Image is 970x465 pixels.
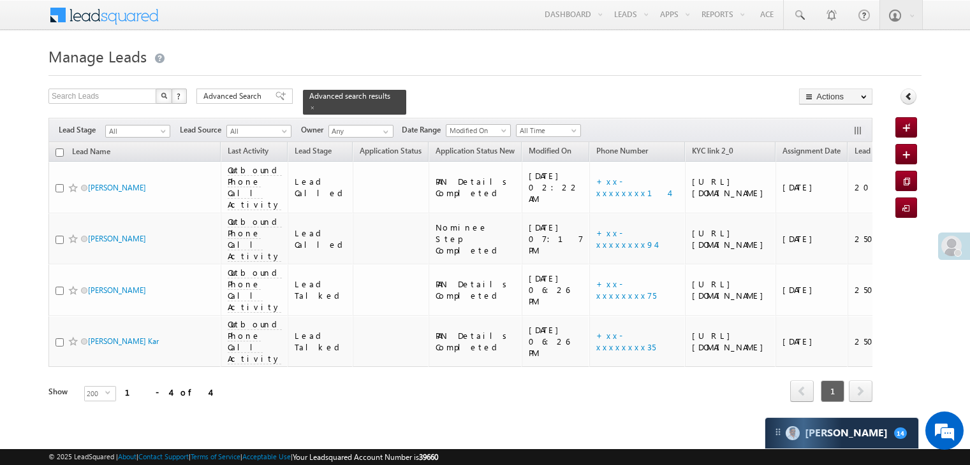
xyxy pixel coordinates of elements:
a: +xx-xxxxxxxx75 [596,278,656,301]
a: Lead Name [66,145,117,161]
span: Outbound Phone Call Activity [228,216,282,262]
a: Application Status New [429,144,521,161]
a: +xx-xxxxxxxx14 [596,176,669,198]
div: [DATE] 06:26 PM [529,273,584,307]
span: next [849,380,872,402]
span: Lead Source [180,124,226,136]
span: prev [790,380,814,402]
span: All Time [517,125,577,136]
span: Modified On [529,146,571,155]
span: Outbound Phone Call Activity [228,164,282,210]
span: 14 [894,427,907,439]
div: [URL][DOMAIN_NAME] [692,330,770,353]
a: Show All Items [376,125,392,138]
span: 200 [85,387,105,401]
div: 250 [855,284,893,296]
div: Lead Called [295,227,348,250]
a: +xx-xxxxxxxx94 [596,227,656,250]
div: Lead Called [295,176,348,199]
div: PAN Details Completed [436,176,516,199]
div: Show [48,386,74,397]
a: Phone Number [590,144,654,161]
span: 1 [821,380,844,402]
div: Lead Talked [295,278,348,301]
input: Type to Search [328,125,393,138]
div: [URL][DOMAIN_NAME] [692,278,770,301]
div: [DATE] 07:17 PM [529,222,584,256]
a: All Time [516,124,581,137]
a: Last Activity [221,144,275,161]
span: All [227,125,288,137]
span: KYC link 2_0 [692,146,733,155]
div: Lead Talked [295,330,348,353]
div: Nominee Step Completed [436,222,516,256]
span: 39660 [419,452,438,462]
a: Contact Support [138,452,189,461]
a: next [849,382,872,402]
div: carter-dragCarter[PERSON_NAME]14 [765,417,919,449]
div: 1 - 4 of 4 [125,385,210,399]
a: Acceptable Use [242,452,291,461]
a: KYC link 2_0 [686,144,740,161]
div: [URL][DOMAIN_NAME] [692,227,770,250]
span: © 2025 LeadSquared | | | | | [48,451,438,463]
div: 200 [855,182,893,193]
span: Lead Stage [295,146,332,155]
span: Date Range [402,124,446,136]
span: Manage Leads [48,46,147,66]
a: All [226,125,291,138]
a: [PERSON_NAME] [88,183,146,192]
input: Check all records [55,148,64,157]
img: carter-drag [773,427,783,437]
a: Lead Score [848,144,898,161]
span: select [105,390,115,396]
a: Modified On [446,124,511,137]
span: Application Status New [436,146,515,155]
a: Assignment Date [776,144,847,161]
button: ? [172,89,187,104]
button: Actions [799,89,872,104]
span: Assignment Date [783,146,841,155]
a: Lead Stage [288,144,338,161]
span: Your Leadsquared Account Number is [293,452,438,462]
div: [URL][DOMAIN_NAME] [692,176,770,199]
div: [DATE] [783,182,842,193]
span: Phone Number [596,146,648,155]
span: Lead Score [855,146,892,155]
a: All [105,125,170,138]
span: All [106,125,166,137]
span: Lead Stage [59,124,105,136]
span: ? [177,90,182,101]
a: +xx-xxxxxxxx35 [596,330,656,352]
span: Outbound Phone Call Activity [228,267,282,313]
span: Outbound Phone Call Activity [228,318,282,364]
span: Modified On [446,125,507,136]
img: Search [161,92,167,99]
a: [PERSON_NAME] Kar [88,336,159,346]
span: Advanced search results [309,91,390,101]
span: Application Status [360,146,422,155]
div: [DATE] [783,284,842,296]
div: PAN Details Completed [436,278,516,301]
div: PAN Details Completed [436,330,516,353]
a: Modified On [522,144,578,161]
a: [PERSON_NAME] [88,285,146,295]
a: [PERSON_NAME] [88,234,146,243]
span: Owner [301,124,328,136]
div: [DATE] 02:22 AM [529,170,584,204]
a: Application Status [353,144,428,161]
a: About [118,452,136,461]
div: [DATE] [783,233,842,245]
a: prev [790,382,814,402]
a: Terms of Service [191,452,240,461]
div: [DATE] 06:26 PM [529,324,584,359]
span: Advanced Search [203,90,265,102]
div: 250 [855,336,893,347]
div: 250 [855,233,893,245]
div: [DATE] [783,336,842,347]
